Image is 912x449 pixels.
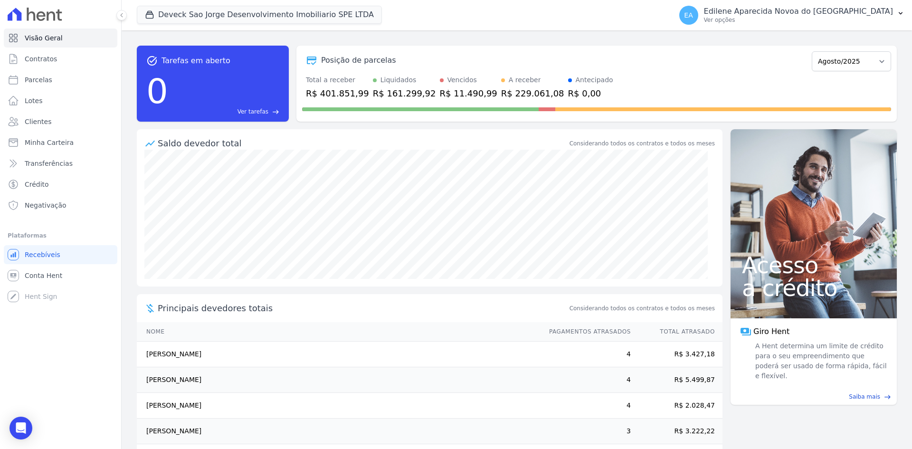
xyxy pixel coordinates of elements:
[4,196,117,215] a: Negativação
[146,67,168,116] div: 0
[704,16,893,24] p: Ver opções
[137,342,540,367] td: [PERSON_NAME]
[849,392,880,401] span: Saiba mais
[25,138,74,147] span: Minha Carteira
[137,367,540,393] td: [PERSON_NAME]
[25,271,62,280] span: Conta Hent
[884,393,891,401] span: east
[684,12,693,19] span: EA
[631,419,722,444] td: R$ 3.222,22
[570,139,715,148] div: Considerando todos os contratos e todos os meses
[373,87,436,100] div: R$ 161.299,92
[570,304,715,313] span: Considerando todos os contratos e todos os meses
[568,87,613,100] div: R$ 0,00
[4,49,117,68] a: Contratos
[540,367,631,393] td: 4
[540,393,631,419] td: 4
[631,367,722,393] td: R$ 5.499,87
[501,87,564,100] div: R$ 229.061,08
[137,322,540,342] th: Nome
[137,6,382,24] button: Deveck Sao Jorge Desenvolvimento Imobiliario SPE LTDA
[742,254,885,277] span: Acesso
[540,322,631,342] th: Pagamentos Atrasados
[4,245,117,264] a: Recebíveis
[4,29,117,48] a: Visão Geral
[25,159,73,168] span: Transferências
[4,91,117,110] a: Lotes
[137,419,540,444] td: [PERSON_NAME]
[440,87,497,100] div: R$ 11.490,99
[631,342,722,367] td: R$ 3.427,18
[742,277,885,299] span: a crédito
[172,107,279,116] a: Ver tarefas east
[158,137,568,150] div: Saldo devedor total
[8,230,114,241] div: Plataformas
[704,7,893,16] p: Edilene Aparecida Novoa do [GEOGRAPHIC_DATA]
[25,54,57,64] span: Contratos
[540,342,631,367] td: 4
[25,75,52,85] span: Parcelas
[161,55,230,67] span: Tarefas em aberto
[4,154,117,173] a: Transferências
[146,55,158,67] span: task_alt
[9,417,32,439] div: Open Intercom Messenger
[631,322,722,342] th: Total Atrasado
[631,393,722,419] td: R$ 2.028,47
[306,87,369,100] div: R$ 401.851,99
[25,250,60,259] span: Recebíveis
[321,55,396,66] div: Posição de parcelas
[509,75,541,85] div: A receber
[753,341,887,381] span: A Hent determina um limite de crédito para o seu empreendimento que poderá ser usado de forma ráp...
[736,392,891,401] a: Saiba mais east
[158,302,568,315] span: Principais devedores totais
[4,112,117,131] a: Clientes
[137,393,540,419] td: [PERSON_NAME]
[237,107,268,116] span: Ver tarefas
[25,96,43,105] span: Lotes
[25,33,63,43] span: Visão Geral
[447,75,477,85] div: Vencidos
[753,326,789,337] span: Giro Hent
[380,75,417,85] div: Liquidados
[4,266,117,285] a: Conta Hent
[540,419,631,444] td: 3
[25,117,51,126] span: Clientes
[4,70,117,89] a: Parcelas
[272,108,279,115] span: east
[25,201,66,210] span: Negativação
[25,180,49,189] span: Crédito
[306,75,369,85] div: Total a receber
[576,75,613,85] div: Antecipado
[4,175,117,194] a: Crédito
[672,2,912,29] button: EA Edilene Aparecida Novoa do [GEOGRAPHIC_DATA] Ver opções
[4,133,117,152] a: Minha Carteira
